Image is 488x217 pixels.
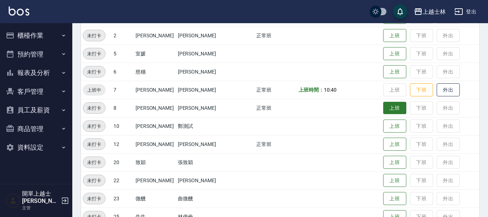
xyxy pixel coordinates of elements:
td: [PERSON_NAME] [134,26,176,45]
button: 資料設定 [3,138,69,157]
td: 20 [112,153,134,171]
td: 8 [112,99,134,117]
button: 櫃檯作業 [3,26,69,45]
button: 上班 [383,156,406,169]
td: 曲微醺 [176,189,255,208]
span: 未打卡 [83,159,105,166]
td: 7 [112,81,134,99]
td: [PERSON_NAME] [176,135,255,153]
td: 2 [112,26,134,45]
td: 正常班 [254,99,297,117]
td: 室媛 [134,45,176,63]
td: 正常班 [254,81,297,99]
div: 上越士林 [423,7,446,16]
button: 客戶管理 [3,82,69,101]
td: 致穎 [134,153,176,171]
button: 上班 [383,120,406,133]
td: [PERSON_NAME] [176,171,255,189]
span: 未打卡 [83,177,105,184]
span: 未打卡 [83,141,105,148]
button: 上班 [383,192,406,205]
span: 未打卡 [83,122,105,130]
td: [PERSON_NAME] [134,81,176,99]
button: 上班 [383,174,406,187]
span: 未打卡 [83,195,105,203]
button: 外出 [437,83,460,97]
td: [PERSON_NAME] [176,45,255,63]
button: 上越士林 [411,4,449,19]
td: 鄭測試 [176,117,255,135]
button: 登出 [451,5,479,18]
span: 未打卡 [83,32,105,39]
td: [PERSON_NAME] [176,26,255,45]
button: save [393,4,407,19]
h5: 開單上越士[PERSON_NAME] [22,190,59,205]
td: [PERSON_NAME] [176,63,255,81]
td: 正常班 [254,26,297,45]
td: 微醺 [134,189,176,208]
td: 慈穗 [134,63,176,81]
button: 上班 [383,47,406,60]
td: 10 [112,117,134,135]
button: 上班 [383,65,406,79]
td: [PERSON_NAME] [176,81,255,99]
img: Logo [9,7,29,16]
span: 未打卡 [83,50,105,58]
td: [PERSON_NAME] [176,99,255,117]
td: 正常班 [254,135,297,153]
td: 12 [112,135,134,153]
td: [PERSON_NAME] [134,99,176,117]
button: 上班 [383,29,406,42]
td: 23 [112,189,134,208]
td: 6 [112,63,134,81]
td: 22 [112,171,134,189]
img: Person [6,193,20,208]
span: 10:40 [324,87,337,93]
td: [PERSON_NAME] [134,171,176,189]
button: 上班 [383,138,406,151]
td: 5 [112,45,134,63]
td: [PERSON_NAME] [134,135,176,153]
span: 上班中 [83,86,106,94]
button: 商品管理 [3,120,69,138]
td: [PERSON_NAME] [134,117,176,135]
button: 上班 [383,102,406,114]
b: 上班時間： [299,87,324,93]
td: 張致穎 [176,153,255,171]
p: 主管 [22,205,59,211]
span: 未打卡 [83,68,105,76]
button: 預約管理 [3,45,69,64]
span: 未打卡 [83,104,105,112]
button: 員工及薪資 [3,101,69,120]
button: 報表及分析 [3,63,69,82]
button: 下班 [410,83,433,97]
